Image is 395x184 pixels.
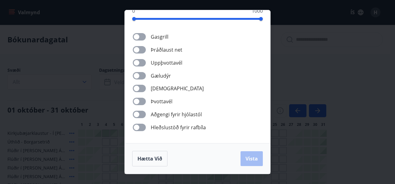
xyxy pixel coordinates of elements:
span: [DEMOGRAPHIC_DATA] [151,85,204,92]
span: Gasgrill [151,33,168,41]
span: Þráðlaust net [151,46,182,53]
span: Aðgengi fyrir hjólastól [151,111,202,118]
span: 1000 [252,7,263,14]
span: Uppþvottavél [151,59,182,66]
span: Hleðslustöð fyrir rafbíla [151,124,206,131]
span: Gæludýr [151,72,171,79]
span: Hætta við [137,155,162,162]
span: Þvottavél [151,98,172,105]
button: Hætta við [132,151,167,166]
span: 0 [132,7,135,14]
